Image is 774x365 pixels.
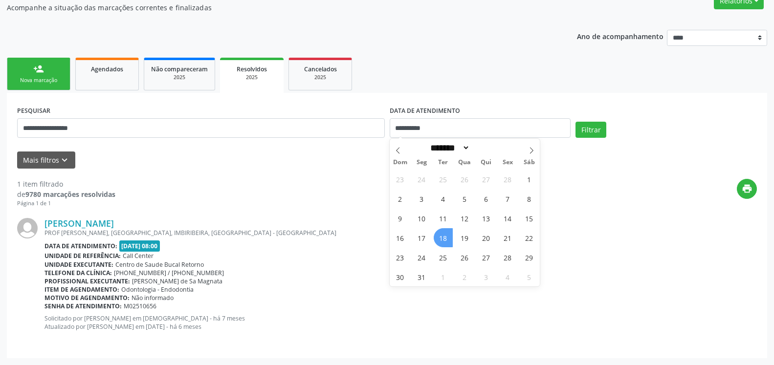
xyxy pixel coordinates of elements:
b: Profissional executante: [44,277,130,285]
span: Março 1, 2025 [520,170,539,189]
span: Abril 3, 2025 [477,267,496,286]
span: Seg [411,159,432,166]
b: Unidade de referência: [44,252,121,260]
i: print [742,183,752,194]
b: Data de atendimento: [44,242,117,250]
div: 2025 [227,74,277,81]
span: Qui [475,159,497,166]
span: Março 10, 2025 [412,209,431,228]
span: [DATE] 08:00 [119,240,160,252]
button: Filtrar [575,122,606,138]
span: Março 26, 2025 [455,248,474,267]
strong: 9780 marcações resolvidas [25,190,115,199]
div: 2025 [296,74,345,81]
span: Cancelados [304,65,337,73]
span: Odontologia - Endodontia [121,285,194,294]
span: Ter [432,159,454,166]
div: person_add [33,64,44,74]
b: Motivo de agendamento: [44,294,130,302]
span: Fevereiro 27, 2025 [477,170,496,189]
span: Março 5, 2025 [455,189,474,208]
span: Abril 5, 2025 [520,267,539,286]
span: Março 9, 2025 [391,209,410,228]
span: Não compareceram [151,65,208,73]
span: Qua [454,159,475,166]
span: Março 31, 2025 [412,267,431,286]
span: Março 28, 2025 [498,248,517,267]
p: Ano de acompanhamento [577,30,663,42]
span: Sex [497,159,518,166]
b: Unidade executante: [44,260,113,269]
i: keyboard_arrow_down [59,155,70,166]
span: Centro de Saude Bucal Retorno [115,260,204,269]
span: Março 17, 2025 [412,228,431,247]
span: Resolvidos [237,65,267,73]
span: Fevereiro 26, 2025 [455,170,474,189]
div: PROF [PERSON_NAME], [GEOGRAPHIC_DATA], IMBIRIBEIRA, [GEOGRAPHIC_DATA] - [GEOGRAPHIC_DATA] [44,229,757,237]
span: Fevereiro 23, 2025 [391,170,410,189]
b: Telefone da clínica: [44,269,112,277]
span: Março 2, 2025 [391,189,410,208]
span: Março 12, 2025 [455,209,474,228]
p: Solicitado por [PERSON_NAME] em [DEMOGRAPHIC_DATA] - há 7 meses Atualizado por [PERSON_NAME] em [... [44,314,757,331]
span: Abril 2, 2025 [455,267,474,286]
span: Março 15, 2025 [520,209,539,228]
div: 2025 [151,74,208,81]
span: Março 22, 2025 [520,228,539,247]
span: Março 30, 2025 [391,267,410,286]
select: Month [427,143,470,153]
span: Março 7, 2025 [498,189,517,208]
span: Call Center [123,252,154,260]
span: Dom [390,159,411,166]
span: Sáb [518,159,540,166]
span: Março 18, 2025 [434,228,453,247]
span: Março 13, 2025 [477,209,496,228]
p: Acompanhe a situação das marcações correntes e finalizadas [7,2,539,13]
span: [PERSON_NAME] de Sa Magnata [132,277,222,285]
div: Nova marcação [14,77,63,84]
span: Março 19, 2025 [455,228,474,247]
span: Março 23, 2025 [391,248,410,267]
span: Março 14, 2025 [498,209,517,228]
span: Fevereiro 25, 2025 [434,170,453,189]
span: Março 24, 2025 [412,248,431,267]
div: 1 item filtrado [17,179,115,189]
span: Abril 4, 2025 [498,267,517,286]
a: [PERSON_NAME] [44,218,114,229]
img: img [17,218,38,238]
span: Março 29, 2025 [520,248,539,267]
b: Senha de atendimento: [44,302,122,310]
button: Mais filtroskeyboard_arrow_down [17,151,75,169]
label: PESQUISAR [17,103,50,118]
span: Março 6, 2025 [477,189,496,208]
span: Março 4, 2025 [434,189,453,208]
span: Março 21, 2025 [498,228,517,247]
span: Março 27, 2025 [477,248,496,267]
b: Item de agendamento: [44,285,119,294]
button: print [737,179,757,199]
span: [PHONE_NUMBER] / [PHONE_NUMBER] [114,269,224,277]
span: Março 16, 2025 [391,228,410,247]
div: de [17,189,115,199]
span: Março 25, 2025 [434,248,453,267]
span: Março 3, 2025 [412,189,431,208]
span: Fevereiro 28, 2025 [498,170,517,189]
span: Março 20, 2025 [477,228,496,247]
div: Página 1 de 1 [17,199,115,208]
span: Não informado [132,294,174,302]
span: Abril 1, 2025 [434,267,453,286]
span: Fevereiro 24, 2025 [412,170,431,189]
span: Agendados [91,65,123,73]
span: Março 11, 2025 [434,209,453,228]
span: M02510656 [124,302,156,310]
label: DATA DE ATENDIMENTO [390,103,460,118]
span: Março 8, 2025 [520,189,539,208]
